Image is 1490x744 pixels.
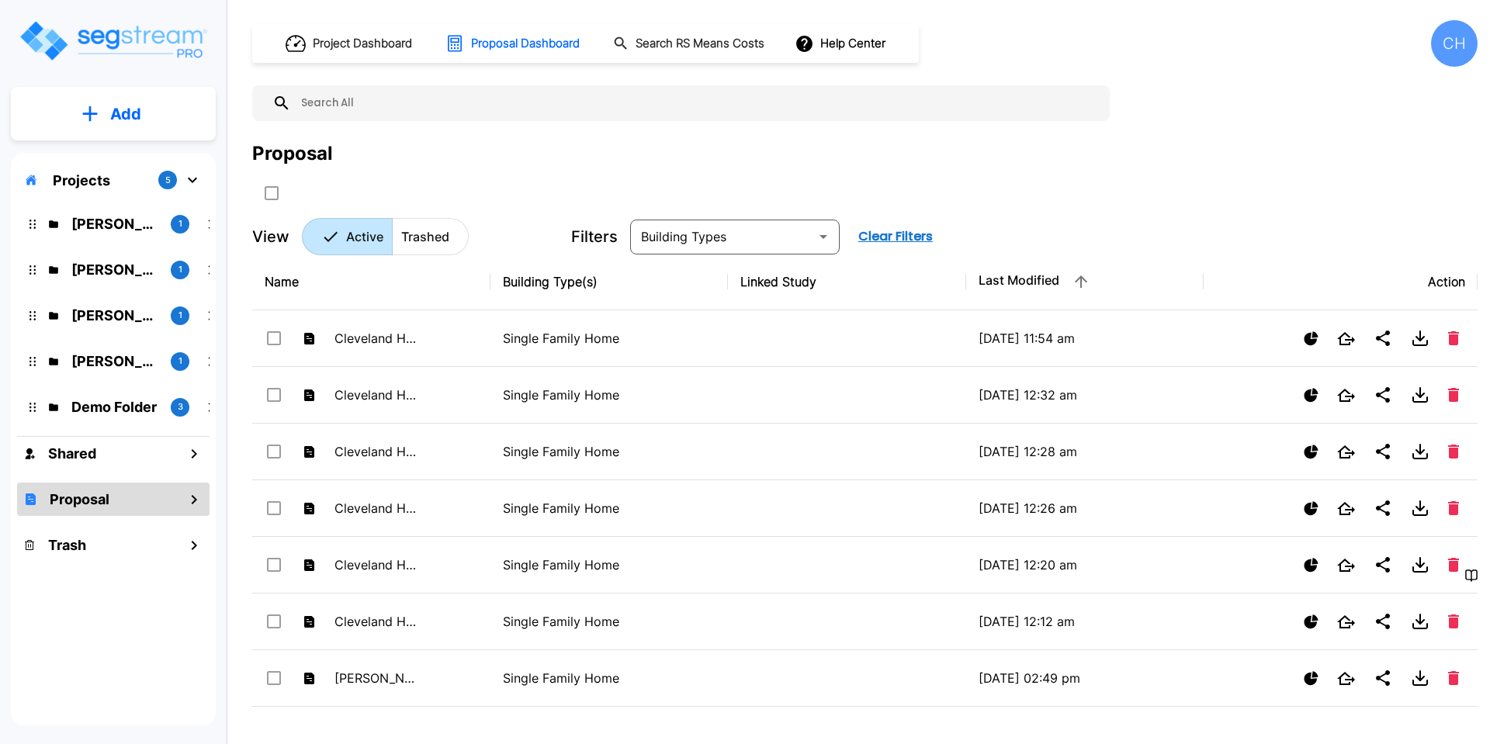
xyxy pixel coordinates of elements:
[1405,606,1436,637] button: Download
[571,225,618,248] p: Filters
[1331,552,1361,578] button: Open New Tab
[178,400,183,414] p: 3
[71,396,158,417] p: Demo Folder
[1405,549,1436,580] button: Download
[1298,665,1325,692] button: Show Proposal Tiers
[1298,552,1325,579] button: Show Proposal Tiers
[1367,493,1398,524] button: Share
[48,535,86,555] h1: Trash
[1298,382,1325,409] button: Show Proposal Tiers
[71,305,158,326] p: Mike Jenkins
[252,140,333,168] div: Proposal
[313,35,412,53] h1: Project Dashboard
[471,35,580,53] h1: Proposal Dashboard
[334,612,420,631] p: Cleveland Home Providers - Prop #1
[979,555,1192,574] p: [DATE] 12:20 am
[291,85,1102,121] input: Search All
[1442,495,1465,521] button: Delete
[1442,325,1465,351] button: Delete
[636,35,764,53] h1: Search RS Means Costs
[979,329,1192,348] p: [DATE] 11:54 am
[18,19,208,63] img: Logo
[279,26,421,61] button: Project Dashboard
[392,218,469,255] button: Trashed
[1405,323,1436,354] button: Download
[1331,326,1361,351] button: Open New Tab
[1298,325,1325,352] button: Show Proposal Tiers
[252,225,289,248] p: View
[979,499,1192,517] p: [DATE] 12:26 am
[1331,609,1361,635] button: Open New Tab
[503,499,716,517] p: Single Family Home
[1405,663,1436,694] button: Download
[1298,438,1325,465] button: Show Proposal Tiers
[256,178,287,209] button: SelectAll
[503,386,716,404] p: Single Family Home
[1442,552,1465,578] button: Delete
[1367,379,1398,410] button: Share
[334,442,420,461] p: Cleveland Home Providers - Prop #4
[1367,549,1398,580] button: Share
[302,218,469,255] div: Platform
[1442,438,1465,465] button: Delete
[490,254,729,310] th: Building Type(s)
[334,669,420,687] p: [PERSON_NAME] - [PERSON_NAME] Investment Property
[979,442,1192,461] p: [DATE] 12:28 am
[792,29,892,58] button: Help Center
[607,29,773,59] button: Search RS Means Costs
[178,355,182,368] p: 1
[1431,20,1478,67] div: CH
[265,272,478,291] div: Name
[1331,496,1361,521] button: Open New Tab
[53,170,110,191] p: Projects
[1405,493,1436,524] button: Download
[1298,495,1325,522] button: Show Proposal Tiers
[178,263,182,276] p: 1
[71,259,158,280] p: Randy Watkins
[50,489,109,510] h1: Proposal
[1298,608,1325,635] button: Show Proposal Tiers
[334,555,420,574] p: Cleveland Home Providers - Prop #2
[1204,254,1478,310] th: Action
[503,669,716,687] p: Single Family Home
[439,27,588,60] button: Proposal Dashboard
[165,174,171,187] p: 5
[979,669,1192,687] p: [DATE] 02:49 pm
[178,309,182,322] p: 1
[1367,323,1398,354] button: Share
[503,329,716,348] p: Single Family Home
[401,227,449,246] p: Trashed
[1331,666,1361,691] button: Open New Tab
[852,221,939,252] button: Clear Filters
[503,442,716,461] p: Single Family Home
[1442,608,1465,635] button: Delete
[346,227,383,246] p: Active
[1331,439,1361,465] button: Open New Tab
[979,386,1192,404] p: [DATE] 12:32 am
[1367,663,1398,694] button: Share
[979,612,1192,631] p: [DATE] 12:12 am
[1405,436,1436,467] button: Download
[503,555,716,574] p: Single Family Home
[635,226,809,247] input: Building Types
[334,386,420,404] p: Cleveland Home Providers - Prop #5
[110,102,141,126] p: Add
[48,443,96,464] h1: Shared
[334,499,420,517] p: Cleveland Home Providers - Prop #3
[1442,382,1465,408] button: Delete
[334,329,420,348] p: Cleveland Home Providers - 5 Homes Summary
[1367,606,1398,637] button: Share
[178,217,182,230] p: 1
[728,254,966,310] th: Linked Study
[1405,379,1436,410] button: Download
[813,226,834,247] button: Open
[11,92,216,137] button: Add
[302,218,393,255] button: Active
[966,254,1204,310] th: Last Modified
[503,612,716,631] p: Single Family Home
[71,213,158,234] p: Darren & Jessica Brown
[1367,436,1398,467] button: Share
[71,351,158,372] p: Suzanne Moore
[1331,382,1361,408] button: Open New Tab
[1442,665,1465,691] button: Delete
